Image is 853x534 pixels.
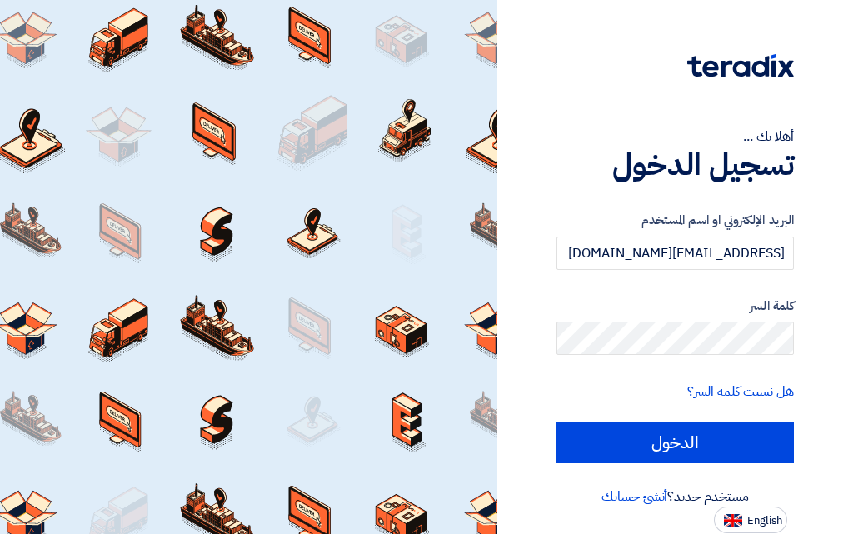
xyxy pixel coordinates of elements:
span: English [747,515,782,527]
button: English [714,507,787,533]
a: أنشئ حسابك [601,487,667,507]
div: أهلا بك ... [556,127,794,147]
a: هل نسيت كلمة السر؟ [687,382,794,402]
img: Teradix logo [687,54,794,77]
label: البريد الإلكتروني او اسم المستخدم [556,211,794,230]
h1: تسجيل الدخول [556,147,794,183]
input: الدخول [556,422,794,463]
img: en-US.png [724,514,742,527]
input: أدخل بريد العمل الإلكتروني او اسم المستخدم الخاص بك ... [556,237,794,270]
label: كلمة السر [556,297,794,316]
div: مستخدم جديد؟ [556,487,794,507]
